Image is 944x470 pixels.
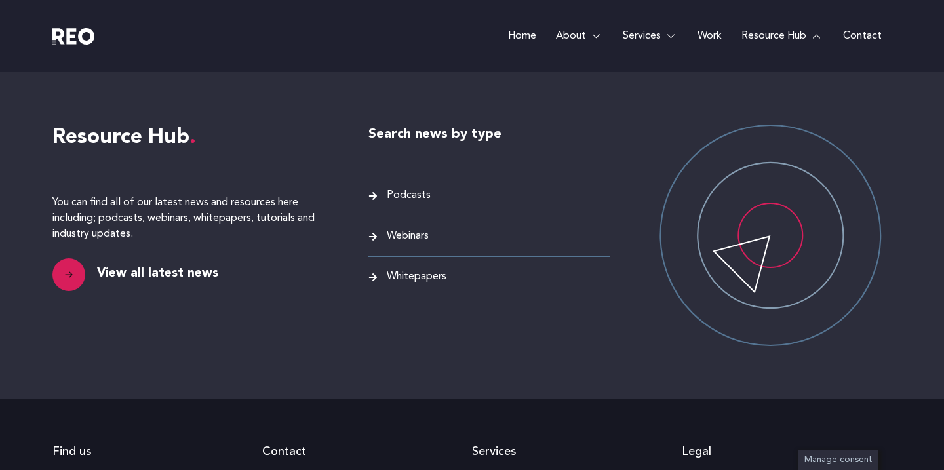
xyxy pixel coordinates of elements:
[52,258,329,291] a: View all latest news
[368,125,610,144] h6: Search news by type
[804,456,872,464] span: Manage consent
[383,227,429,245] span: Webinars
[383,187,431,205] span: Podcasts
[383,268,446,286] span: Whitepapers
[52,127,196,148] span: Resource Hub
[368,187,610,205] a: Podcasts
[52,195,329,242] p: You can find all of our latest news and resources here including; podcasts, webinars, whitepapers...
[368,227,610,245] a: Webinars
[94,264,218,284] span: View all latest news
[368,268,610,286] a: Whitepapers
